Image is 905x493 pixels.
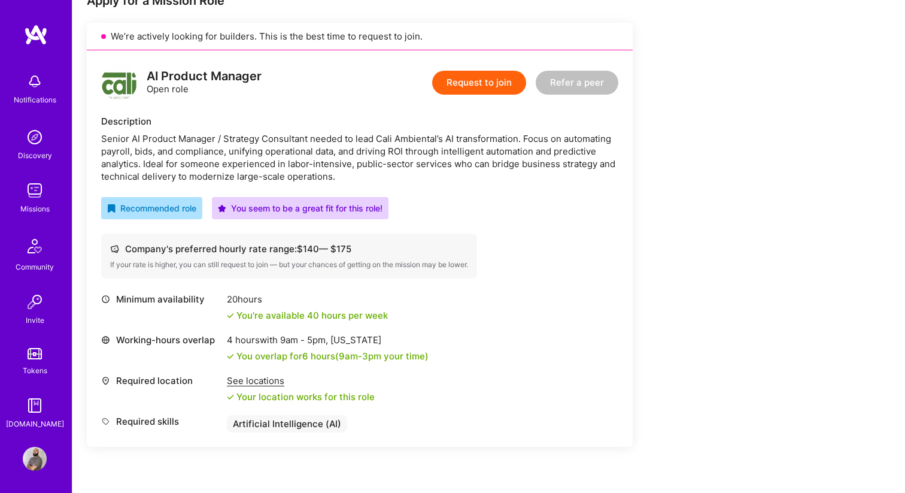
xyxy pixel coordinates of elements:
[227,415,347,432] div: Artificial Intelligence (AI)
[236,350,429,362] div: You overlap for 6 hours ( your time)
[101,334,221,346] div: Working-hours overlap
[432,71,526,95] button: Request to join
[101,376,110,385] i: icon Location
[23,290,47,314] img: Invite
[110,243,468,255] div: Company's preferred hourly rate range: $ 140 — $ 175
[107,202,196,214] div: Recommended role
[107,204,116,213] i: icon RecommendedBadge
[23,364,47,377] div: Tokens
[227,334,429,346] div: 4 hours with [US_STATE]
[6,418,64,430] div: [DOMAIN_NAME]
[20,202,50,215] div: Missions
[536,71,618,95] button: Refer a peer
[20,232,49,261] img: Community
[101,335,110,344] i: icon World
[101,417,110,426] i: icon Tag
[147,70,262,95] div: Open role
[26,314,44,326] div: Invite
[23,179,47,202] img: teamwork
[218,204,226,213] i: icon PurpleStar
[101,293,221,306] div: Minimum availability
[227,391,375,403] div: Your location works for this role
[227,293,388,306] div: 20 hours
[87,23,633,50] div: We’re actively looking for builders. This is the best time to request to join.
[227,374,375,387] div: See locations
[18,149,52,162] div: Discovery
[101,65,137,101] img: logo
[227,312,234,319] i: icon Check
[101,115,618,128] div: Description
[218,202,382,214] div: You seem to be a great fit for this role!
[101,132,618,183] div: Senior AI Product Manager / Strategy Consultant needed to lead Cali Ambiental’s AI transformation...
[23,447,47,471] img: User Avatar
[147,70,262,83] div: AI Product Manager
[110,244,119,253] i: icon Cash
[101,295,110,304] i: icon Clock
[28,348,42,359] img: tokens
[227,353,234,360] i: icon Check
[24,24,48,46] img: logo
[227,309,388,322] div: You're available 40 hours per week
[20,447,50,471] a: User Avatar
[16,261,54,273] div: Community
[278,334,330,346] span: 9am - 5pm ,
[339,350,381,362] span: 9am - 3pm
[101,374,221,387] div: Required location
[110,260,468,270] div: If your rate is higher, you can still request to join — but your chances of getting on the missio...
[101,415,221,428] div: Required skills
[23,394,47,418] img: guide book
[23,125,47,149] img: discovery
[14,93,56,106] div: Notifications
[23,69,47,93] img: bell
[227,394,234,401] i: icon Check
